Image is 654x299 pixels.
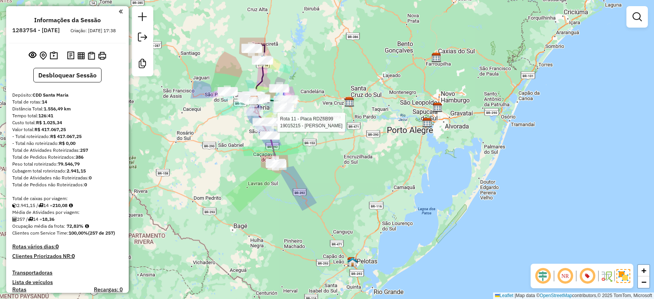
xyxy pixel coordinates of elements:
[493,292,654,299] div: Map data © contributors,© 2025 TomTom, Microsoft
[12,140,123,147] div: - Total não roteirizado:
[33,68,102,82] button: Desbloquear Sessão
[72,253,75,260] strong: 0
[36,120,62,125] strong: R$ 1.025,34
[38,203,43,208] i: Total de rotas
[249,95,259,105] img: CDD Santa Maria
[600,270,613,282] img: Fluxo de ruas
[28,217,33,222] i: Total de rotas
[12,216,123,223] div: 257 / 14 =
[347,257,357,267] img: CDD Pelotas
[12,195,123,202] div: Total de caixas por viagem:
[12,105,123,112] div: Distância Total:
[433,102,443,112] img: CDD Sapucaia
[135,9,150,26] a: Nova sessão e pesquisa
[12,217,17,222] i: Total de Atividades
[76,50,86,61] button: Visualizar relatório de Roteirização
[616,269,630,283] img: Exibir/Ocultar setores
[48,50,59,62] button: Painel de Sugestão
[578,267,597,285] span: Exibir número da rota
[135,56,150,73] a: Criar modelo
[12,99,123,105] div: Total de rotas:
[59,140,75,146] strong: R$ 0,00
[556,267,574,285] span: Ocultar NR
[12,181,123,188] div: Total de Pedidos não Roteirizados:
[88,230,115,236] strong: (257 de 257)
[52,202,67,208] strong: 210,08
[34,127,66,132] strong: R$ 417.067,25
[97,50,108,61] button: Imprimir Rotas
[44,106,71,112] strong: 1.556,49 km
[534,267,552,285] span: Ocultar deslocamento
[86,50,97,61] button: Visualizar Romaneio
[12,161,123,168] div: Peso total roteirizado:
[12,230,69,236] span: Clientes com Service Time:
[271,159,281,169] img: Caçapava do Sul
[495,293,513,298] a: Leaflet
[12,147,123,154] div: Total de Atividades Roteirizadas:
[58,161,80,167] strong: 79.546,79
[89,175,92,181] strong: 0
[12,27,60,34] h6: 1283754 - [DATE]
[12,126,123,133] div: Valor total:
[119,7,123,16] a: Clique aqui para minimizar o painel
[12,119,123,126] div: Custo total:
[67,27,119,34] div: Criação: [DATE] 17:38
[69,203,73,208] i: Meta Caixas/viagem: 162,77 Diferença: 47,31
[12,174,123,181] div: Total de Atividades não Roteirizadas:
[12,92,123,99] div: Depósito:
[638,265,649,276] a: Zoom in
[422,118,432,128] img: CDD Porto Alegre
[50,133,82,139] strong: R$ 417.067,25
[84,182,87,187] strong: 0
[540,293,572,298] a: OpenStreetMap
[42,216,54,222] strong: 18,36
[75,154,84,160] strong: 386
[641,266,646,275] span: +
[641,277,646,287] span: −
[270,117,280,127] img: Formigueiro
[12,202,123,209] div: 2.941,15 / 14 =
[344,97,354,107] img: CDD Santa Cruz do Sul
[12,133,123,140] div: - Total roteirizado:
[12,209,123,216] div: Média de Atividades por viagem:
[42,99,47,105] strong: 14
[67,168,86,174] strong: 2.941,15
[12,269,123,276] h4: Transportadoras
[94,286,123,293] h4: Recargas: 0
[66,50,76,62] button: Logs desbloquear sessão
[431,53,441,62] img: CDD Caxias
[347,257,357,267] img: Pelotas
[12,154,123,161] div: Total de Pedidos Roteirizados:
[12,286,26,293] a: Rotas
[638,276,649,288] a: Zoom out
[515,293,516,298] span: |
[12,112,123,119] div: Tempo total:
[33,92,69,98] strong: CDD Santa Maria
[135,30,150,47] a: Exportar sessão
[12,168,123,174] div: Cubagem total roteirizado:
[67,223,84,229] strong: 72,83%
[257,55,267,65] img: Julio de Castilhos
[12,279,123,286] h4: Lista de veículos
[12,243,123,250] h4: Rotas vários dias:
[12,253,123,260] h4: Clientes Priorizados NR:
[12,223,65,229] span: Ocupação média da frota:
[27,49,38,62] button: Exibir sessão original
[85,224,89,228] em: Média calculada utilizando a maior ocupação (%Peso ou %Cubagem) de cada rota da sessão. Rotas cro...
[80,147,88,153] strong: 257
[629,9,645,25] a: Exibir filtros
[56,243,59,250] strong: 0
[69,230,88,236] strong: 100,00%
[12,203,17,208] i: Cubagem total roteirizado
[38,113,53,118] strong: 126:41
[38,50,48,62] button: Centralizar mapa no depósito ou ponto de apoio
[34,16,101,24] h4: Informações da Sessão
